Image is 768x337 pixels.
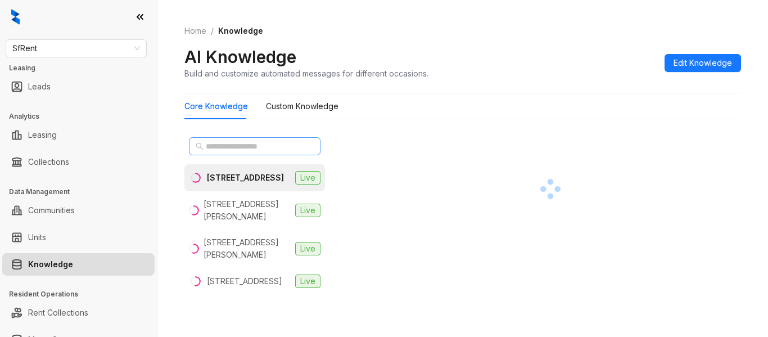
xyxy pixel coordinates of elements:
a: Collections [28,151,69,173]
span: Live [295,171,320,185]
li: Leasing [2,124,155,146]
h3: Analytics [9,111,157,122]
div: Core Knowledge [184,100,248,113]
div: [STREET_ADDRESS] [207,275,282,287]
button: Edit Knowledge [665,54,741,72]
li: Rent Collections [2,302,155,324]
div: [STREET_ADDRESS][PERSON_NAME] [204,236,291,261]
a: Knowledge [28,253,73,276]
li: Communities [2,199,155,222]
a: Rent Collections [28,302,88,324]
h3: Data Management [9,187,157,197]
a: Leasing [28,124,57,146]
div: Build and customize automated messages for different occasions. [184,68,428,79]
li: Knowledge [2,253,155,276]
span: SfRent [12,40,140,57]
li: / [211,25,214,37]
li: Leads [2,75,155,98]
li: Units [2,226,155,249]
span: Edit Knowledge [674,57,732,69]
a: Home [182,25,209,37]
span: Live [295,275,320,288]
span: Live [295,204,320,217]
img: logo [11,9,20,25]
span: Live [295,242,320,255]
h2: AI Knowledge [184,46,296,68]
div: [STREET_ADDRESS] [207,172,284,184]
a: Leads [28,75,51,98]
div: [STREET_ADDRESS][PERSON_NAME] [204,198,291,223]
div: Custom Knowledge [266,100,338,113]
span: Knowledge [218,26,263,35]
span: search [196,142,204,150]
a: Communities [28,199,75,222]
h3: Resident Operations [9,289,157,299]
li: Collections [2,151,155,173]
a: Units [28,226,46,249]
h3: Leasing [9,63,157,73]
